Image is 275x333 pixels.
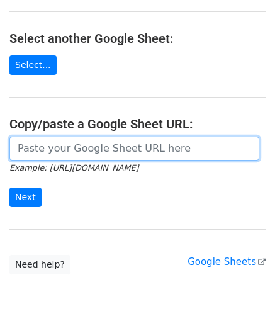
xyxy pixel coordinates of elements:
[9,188,42,207] input: Next
[9,163,138,172] small: Example: [URL][DOMAIN_NAME]
[9,31,266,46] h4: Select another Google Sheet:
[188,256,266,268] a: Google Sheets
[9,255,70,274] a: Need help?
[9,137,259,161] input: Paste your Google Sheet URL here
[212,273,275,333] iframe: Chat Widget
[9,116,266,132] h4: Copy/paste a Google Sheet URL:
[9,55,57,75] a: Select...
